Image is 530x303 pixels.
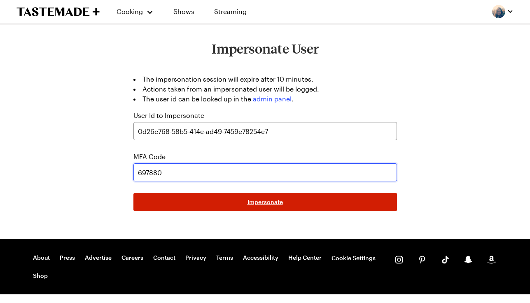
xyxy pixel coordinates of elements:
a: Careers [121,254,143,262]
a: admin panel [253,95,292,103]
li: Actions taken from an impersonated user will be logged. [133,84,397,94]
li: The impersonation session will expire after 10 minutes. [133,74,397,84]
button: Profile picture [492,5,514,18]
a: Press [60,254,75,262]
label: MFA Code [133,152,166,162]
li: The user id can be looked up in the . [133,94,397,104]
a: Accessibility [243,254,278,262]
a: Shop [33,272,48,280]
button: Cookie Settings [332,254,376,262]
button: Impersonate [133,193,397,211]
nav: Footer [33,254,378,280]
a: Contact [153,254,175,262]
span: Impersonate [247,198,283,206]
label: User Id to Impersonate [133,110,204,120]
a: Advertise [85,254,112,262]
a: Privacy [185,254,206,262]
img: Profile picture [492,5,505,18]
a: To Tastemade Home Page [16,7,100,16]
h1: Impersonate User [127,41,404,56]
a: About [33,254,50,262]
a: Terms [216,254,233,262]
button: Cooking [116,2,154,21]
span: Cooking [117,7,143,15]
a: Help Center [288,254,322,262]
